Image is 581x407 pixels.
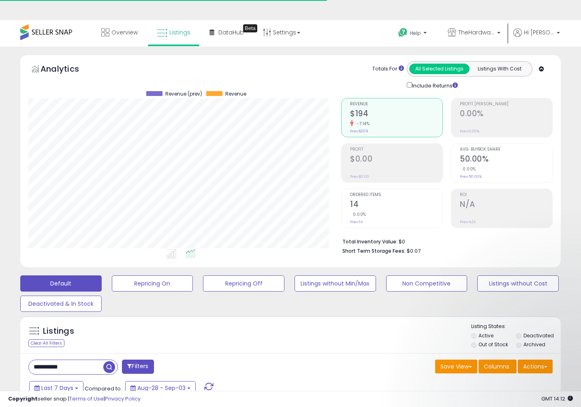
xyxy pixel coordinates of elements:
div: seller snap | | [8,395,141,403]
small: -7.14% [354,121,370,127]
span: TheHardwareCityCom [458,28,495,36]
small: Prev: 50.00% [460,174,482,179]
b: Short Term Storage Fees: [342,247,406,254]
h2: 14 [350,200,442,211]
label: Out of Stock [478,341,508,348]
h2: $194 [350,109,442,120]
span: Listings [169,28,190,36]
small: Prev: $209 [350,129,368,134]
span: Hi [PERSON_NAME] [524,28,554,36]
small: 0.00% [460,166,476,172]
span: Ordered Items [350,193,442,197]
strong: Copyright [8,395,38,403]
li: $0 [342,236,547,246]
a: Settings [257,20,306,45]
button: Non Competitive [386,275,468,292]
span: ROI [460,193,552,197]
a: Terms of Use [69,395,104,403]
a: Help [392,21,435,47]
h2: 50.00% [460,154,552,165]
div: Tooltip anchor [243,24,257,32]
div: Include Returns [401,81,468,90]
span: Profit [350,147,442,152]
button: All Selected Listings [409,64,470,74]
button: Listings With Cost [469,64,530,74]
a: Listings [151,20,197,45]
a: DataHub [203,20,250,45]
small: Prev: N/A [460,219,476,224]
span: Revenue (prev) [165,91,202,97]
span: DataHub [218,28,244,36]
p: Listing States: [471,323,561,330]
button: Repricing Off [203,275,284,292]
span: Revenue [225,91,246,97]
span: Help [410,30,421,36]
h5: Listings [43,326,74,337]
button: Deactivated & In Stock [20,296,102,312]
label: Active [478,332,493,339]
span: Avg. Buybox Share [460,147,552,152]
h2: N/A [460,200,552,211]
button: Aug-28 - Sep-03 [125,381,196,395]
i: Get Help [398,28,408,38]
button: Filters [122,360,154,374]
a: TheHardwareCityCom [442,20,506,47]
a: Overview [95,20,144,45]
h2: 0.00% [460,109,552,120]
small: Prev: 0.00% [460,129,479,134]
button: Listings without Cost [477,275,559,292]
span: Profit [PERSON_NAME] [460,102,552,107]
span: Overview [111,28,138,36]
div: Totals For [372,65,404,73]
div: Clear All Filters [28,339,64,347]
label: Archived [523,341,545,348]
a: Hi [PERSON_NAME] [513,28,560,47]
span: $0.07 [407,247,421,255]
button: Default [20,275,102,292]
button: Last 7 Days [29,381,83,395]
button: Listings without Min/Max [295,275,376,292]
small: 0.00% [350,211,366,217]
span: Revenue [350,102,442,107]
h2: $0.00 [350,154,442,165]
label: Deactivated [523,332,554,339]
b: Total Inventory Value: [342,238,397,245]
small: Prev: 14 [350,219,363,224]
button: Repricing On [112,275,193,292]
small: Prev: $0.00 [350,174,369,179]
h5: Analytics [41,63,95,77]
a: Privacy Policy [105,395,141,403]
